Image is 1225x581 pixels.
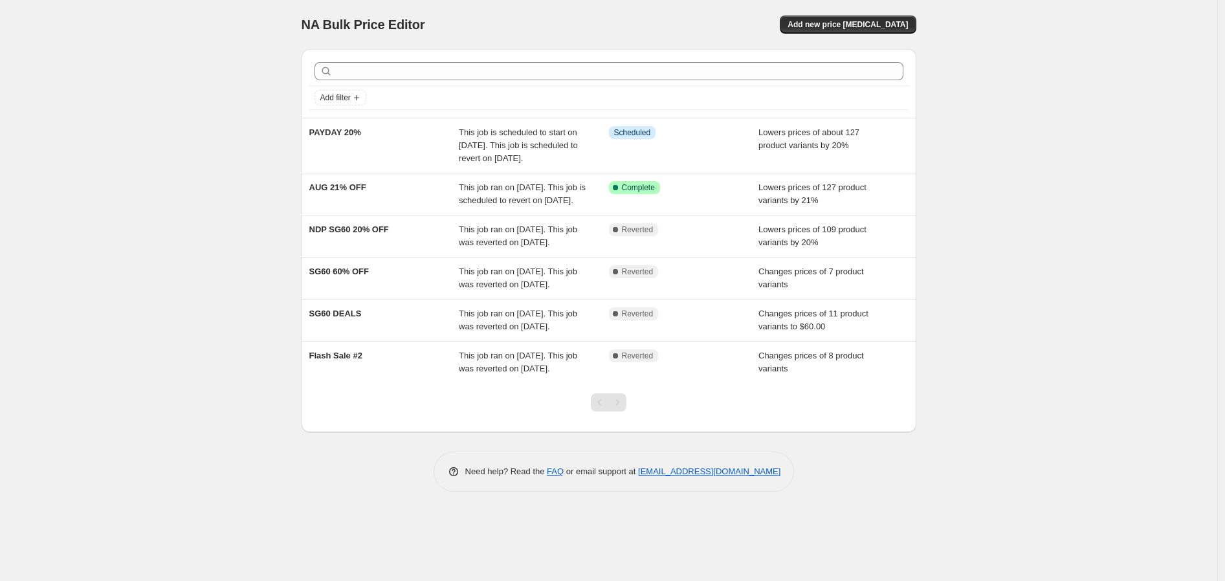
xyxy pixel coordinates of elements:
span: Reverted [622,351,654,361]
span: Changes prices of 11 product variants to $60.00 [758,309,868,331]
nav: Pagination [591,393,626,411]
span: This job ran on [DATE]. This job was reverted on [DATE]. [459,267,577,289]
span: NDP SG60 20% OFF [309,225,389,234]
span: This job ran on [DATE]. This job was reverted on [DATE]. [459,351,577,373]
button: Add filter [315,90,366,105]
span: Lowers prices of 109 product variants by 20% [758,225,866,247]
span: Lowers prices of 127 product variants by 21% [758,182,866,205]
span: Reverted [622,225,654,235]
span: AUG 21% OFF [309,182,366,192]
span: Changes prices of 8 product variants [758,351,864,373]
span: This job ran on [DATE]. This job was reverted on [DATE]. [459,309,577,331]
span: or email support at [564,466,638,476]
span: This job ran on [DATE]. This job is scheduled to revert on [DATE]. [459,182,586,205]
button: Add new price [MEDICAL_DATA] [780,16,916,34]
span: Scheduled [614,127,651,138]
span: SG60 60% OFF [309,267,369,276]
span: Lowers prices of about 127 product variants by 20% [758,127,859,150]
span: Reverted [622,309,654,319]
span: Reverted [622,267,654,277]
span: Complete [622,182,655,193]
span: NA Bulk Price Editor [302,17,425,32]
a: [EMAIL_ADDRESS][DOMAIN_NAME] [638,466,780,476]
span: Add filter [320,93,351,103]
span: SG60 DEALS [309,309,362,318]
span: Changes prices of 7 product variants [758,267,864,289]
span: PAYDAY 20% [309,127,361,137]
span: Flash Sale #2 [309,351,362,360]
span: Need help? Read the [465,466,547,476]
span: Add new price [MEDICAL_DATA] [788,19,908,30]
a: FAQ [547,466,564,476]
span: This job is scheduled to start on [DATE]. This job is scheduled to revert on [DATE]. [459,127,578,163]
span: This job ran on [DATE]. This job was reverted on [DATE]. [459,225,577,247]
